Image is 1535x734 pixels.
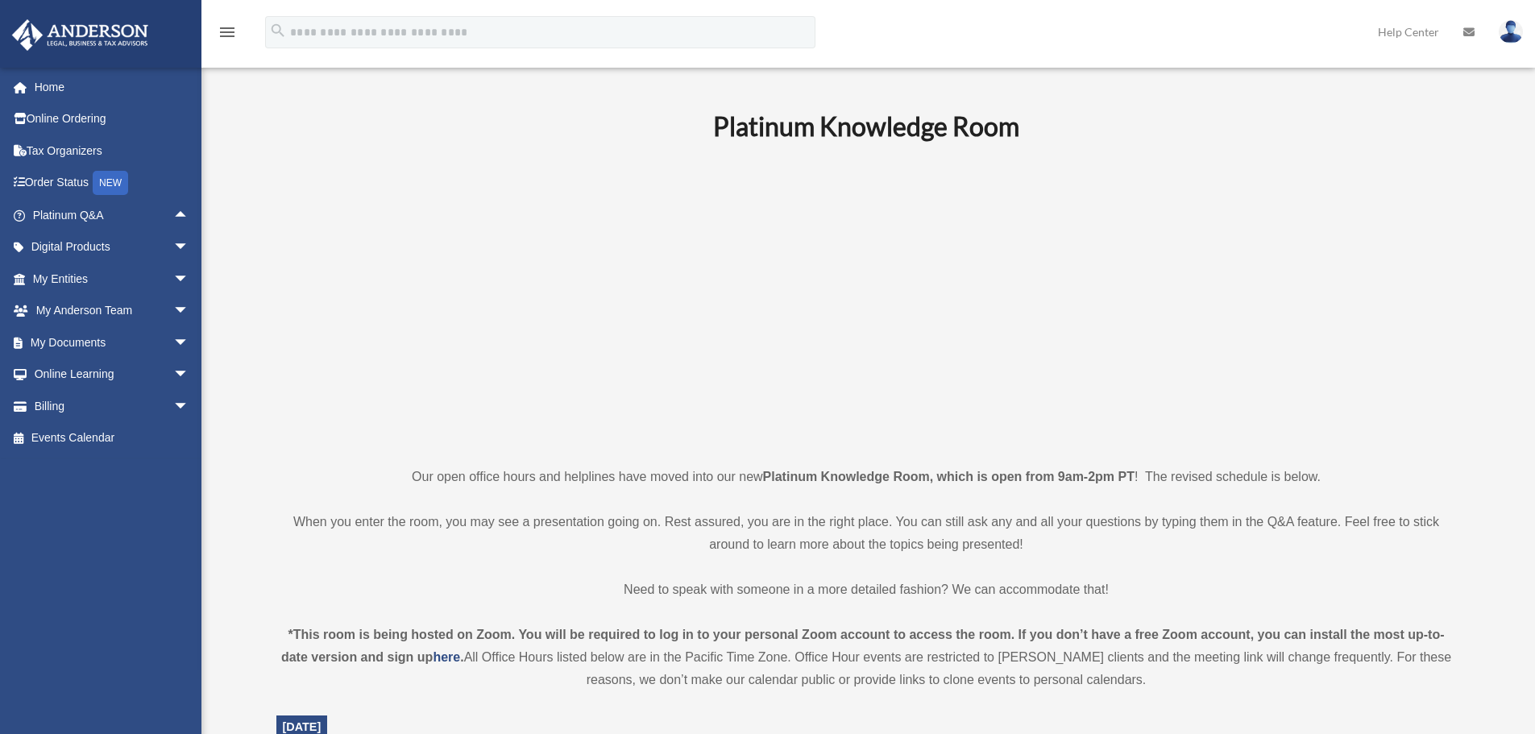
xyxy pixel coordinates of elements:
i: menu [218,23,237,42]
span: arrow_drop_up [173,199,205,232]
p: Need to speak with someone in a more detailed fashion? We can accommodate that! [276,578,1457,601]
span: arrow_drop_down [173,231,205,264]
img: Anderson Advisors Platinum Portal [7,19,153,51]
iframe: 231110_Toby_KnowledgeRoom [624,164,1108,436]
i: search [269,22,287,39]
strong: *This room is being hosted on Zoom. You will be required to log in to your personal Zoom account ... [281,628,1445,664]
a: Online Learningarrow_drop_down [11,359,214,391]
p: When you enter the room, you may see a presentation going on. Rest assured, you are in the right ... [276,511,1457,556]
b: Platinum Knowledge Room [713,110,1019,142]
strong: Platinum Knowledge Room, which is open from 9am-2pm PT [763,470,1135,483]
a: menu [218,28,237,42]
div: All Office Hours listed below are in the Pacific Time Zone. Office Hour events are restricted to ... [276,624,1457,691]
span: arrow_drop_down [173,390,205,423]
a: My Documentsarrow_drop_down [11,326,214,359]
a: My Entitiesarrow_drop_down [11,263,214,295]
a: Home [11,71,214,103]
a: Platinum Q&Aarrow_drop_up [11,199,214,231]
span: arrow_drop_down [173,359,205,392]
span: arrow_drop_down [173,263,205,296]
a: here [433,650,460,664]
a: Digital Productsarrow_drop_down [11,231,214,263]
span: arrow_drop_down [173,326,205,359]
p: Our open office hours and helplines have moved into our new ! The revised schedule is below. [276,466,1457,488]
span: arrow_drop_down [173,295,205,328]
span: [DATE] [283,720,322,733]
a: Events Calendar [11,422,214,454]
a: My Anderson Teamarrow_drop_down [11,295,214,327]
img: User Pic [1499,20,1523,44]
a: Online Ordering [11,103,214,135]
a: Billingarrow_drop_down [11,390,214,422]
div: NEW [93,171,128,195]
a: Order StatusNEW [11,167,214,200]
a: Tax Organizers [11,135,214,167]
strong: . [460,650,463,664]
